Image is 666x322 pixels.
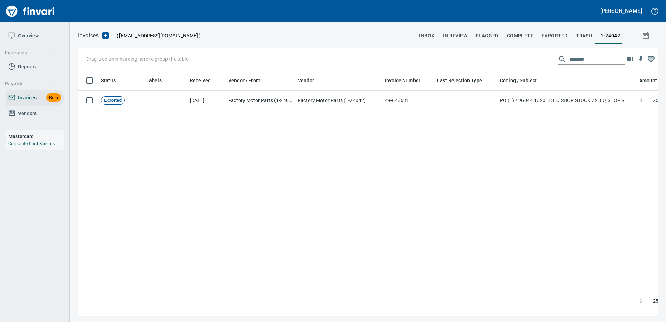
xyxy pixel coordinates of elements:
[298,76,314,85] span: Vendor
[295,91,382,110] td: Factory Motor Parts (1-24042)
[419,31,434,40] span: inbox
[497,91,636,110] td: PO (1) / 96044.102011: EQ SHOP STOCK / 2: EQ SHOP STOCK
[101,97,124,104] span: Exported
[639,76,666,85] span: Amount
[443,31,467,40] span: In Review
[187,91,225,110] td: [DATE]
[190,76,211,85] span: Received
[500,76,537,85] span: Coding / Subject
[101,76,116,85] span: Status
[18,31,39,40] span: Overview
[639,76,657,85] span: Amount
[146,76,171,85] span: Labels
[99,31,113,40] button: Upload an Invoice
[78,31,99,40] p: Invoices
[639,298,642,305] span: $
[598,6,644,16] button: [PERSON_NAME]
[500,76,546,85] span: Coding / Subject
[576,31,592,40] span: trash
[5,48,57,57] span: Expenses
[385,76,420,85] span: Invoice Number
[190,76,220,85] span: Received
[639,97,642,104] span: $
[118,32,199,39] span: [EMAIL_ADDRESS][DOMAIN_NAME]
[507,31,533,40] span: Complete
[646,54,656,64] button: Column choices favorited. Click to reset to default
[228,76,260,85] span: Vendor / From
[6,28,64,44] a: Overview
[86,55,188,62] p: Drag a column heading here to group the table
[18,109,37,118] span: Vendors
[113,32,201,39] p: ( )
[8,141,55,146] a: Corporate Card Benefits
[8,132,64,140] h6: Mastercard
[476,31,498,40] span: Flagged
[437,76,491,85] span: Last Rejection Type
[625,54,635,64] button: Choose columns to display
[18,93,37,102] span: Invoices
[601,31,620,40] span: 1-24042
[6,90,64,106] a: InvoicesBeta
[146,76,162,85] span: Labels
[6,106,64,121] a: Vendors
[78,31,99,40] nav: breadcrumb
[2,46,60,59] button: Expenses
[298,76,323,85] span: Vendor
[228,76,269,85] span: Vendor / From
[18,62,36,71] span: Reports
[46,94,61,102] span: Beta
[600,7,642,15] h5: [PERSON_NAME]
[225,91,295,110] td: Factory Motor Parts (1-24042)
[635,54,646,65] button: Download Table
[542,31,567,40] span: Exported
[4,3,56,20] img: Finvari
[385,76,429,85] span: Invoice Number
[101,76,125,85] span: Status
[2,77,60,90] button: Payable
[5,79,57,88] span: Payable
[382,91,434,110] td: 49-643631
[6,59,64,75] a: Reports
[437,76,482,85] span: Last Rejection Type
